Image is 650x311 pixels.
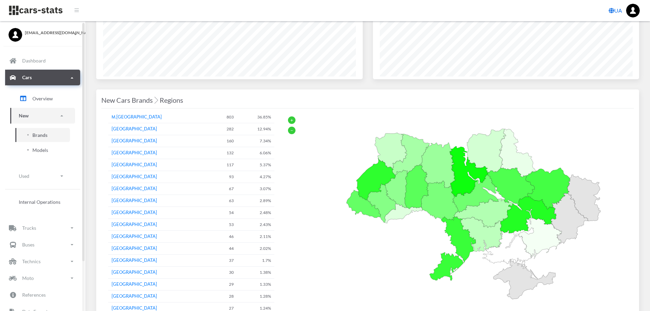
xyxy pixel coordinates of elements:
[10,195,75,209] a: Internal Operations
[237,219,274,231] td: 2.43%
[32,131,47,139] span: Brands
[112,185,157,192] button: [GEOGRAPHIC_DATA]
[606,4,625,17] a: UA
[288,116,295,124] div: +
[288,127,295,134] div: −
[212,123,237,135] td: 282
[237,195,274,207] td: 2.89%
[237,183,274,195] td: 3.07%
[5,287,80,303] a: References
[22,257,41,266] p: Technics
[212,135,237,147] td: 160
[237,279,274,291] td: 1.33%
[626,4,640,17] img: ...
[22,57,46,65] p: Dashboard
[112,221,157,228] button: [GEOGRAPHIC_DATA]
[212,159,237,171] td: 117
[10,108,75,124] a: New
[237,255,274,267] td: 1.7%
[22,241,34,249] p: Buses
[5,53,80,69] a: Dashboard
[237,111,274,123] td: 36.85%
[112,138,157,144] button: [GEOGRAPHIC_DATA]
[237,159,274,171] td: 5.37%
[212,111,237,123] td: 803
[212,183,237,195] td: 67
[10,168,75,184] a: Used
[212,231,237,243] td: 46
[112,126,157,132] button: [GEOGRAPHIC_DATA]
[10,90,75,107] a: Overview
[112,209,157,216] button: [GEOGRAPHIC_DATA]
[112,293,157,300] button: [GEOGRAPHIC_DATA]
[22,291,46,299] p: References
[237,291,274,302] td: 1.28%
[112,173,157,180] button: [GEOGRAPHIC_DATA]
[15,128,70,142] a: Brands
[237,267,274,279] td: 1.38%
[112,257,157,264] button: [GEOGRAPHIC_DATA]
[212,279,237,291] td: 29
[5,237,80,253] a: Buses
[237,135,274,147] td: 7.34%
[212,207,237,219] td: 54
[212,147,237,159] td: 132
[22,73,32,82] p: Cars
[112,269,157,276] button: [GEOGRAPHIC_DATA]
[5,270,80,286] a: Moto
[237,231,274,243] td: 2.11%
[212,195,237,207] td: 63
[112,114,162,121] button: М.[GEOGRAPHIC_DATA]
[9,5,63,16] img: navbar brand
[19,172,29,180] p: Used
[237,171,274,183] td: 4.27%
[19,198,60,206] span: Internal Operations
[32,95,53,102] span: Overview
[112,233,157,240] button: [GEOGRAPHIC_DATA]
[237,123,274,135] td: 12.94%
[212,291,237,302] td: 28
[32,146,48,154] span: Models
[112,161,157,168] button: [GEOGRAPHIC_DATA]
[212,243,237,255] td: 44
[212,267,237,279] td: 30
[237,207,274,219] td: 2.48%
[101,95,183,105] h4: New Cars Brands Regions
[5,254,80,269] a: Technics
[15,143,70,157] a: Models
[5,70,80,86] a: Cars
[5,220,80,236] a: Trucks
[22,274,34,283] p: Moto
[237,243,274,255] td: 2.02%
[212,219,237,231] td: 53
[25,30,77,36] span: [EMAIL_ADDRESS][DOMAIN_NAME]
[237,147,274,159] td: 6.06%
[212,255,237,267] td: 37
[19,112,29,120] p: New
[112,150,157,156] button: [GEOGRAPHIC_DATA]
[112,281,157,288] button: [GEOGRAPHIC_DATA]
[112,197,157,204] button: [GEOGRAPHIC_DATA]
[22,224,36,232] p: Trucks
[112,245,157,252] button: [GEOGRAPHIC_DATA]
[212,171,237,183] td: 93
[9,28,77,36] a: [EMAIL_ADDRESS][DOMAIN_NAME]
